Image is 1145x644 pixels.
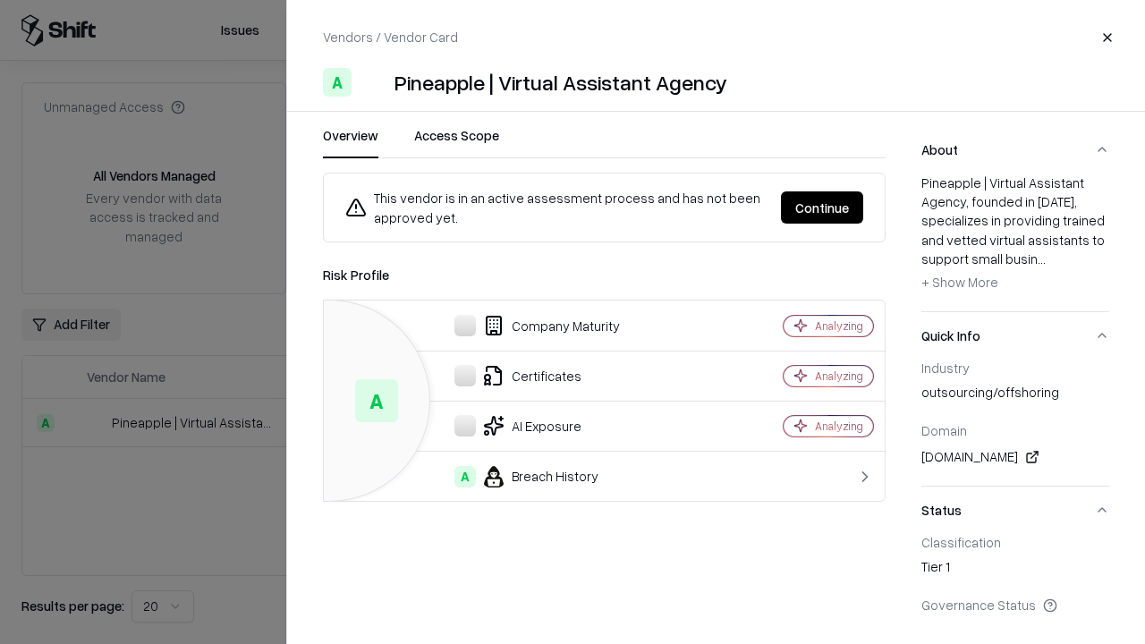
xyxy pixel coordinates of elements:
div: A [454,466,476,487]
button: + Show More [921,268,998,297]
div: Industry [921,360,1109,376]
button: Access Scope [414,126,499,158]
button: Overview [323,126,378,158]
div: Classification [921,534,1109,550]
p: Vendors / Vendor Card [323,28,458,47]
div: Certificates [338,365,721,386]
button: About [921,126,1109,174]
span: ... [1038,250,1046,267]
div: [DOMAIN_NAME] [921,446,1109,468]
div: outsourcing/offshoring [921,383,1109,408]
div: Breach History [338,466,721,487]
div: Analyzing [815,369,863,384]
div: Risk Profile [323,264,886,285]
button: Quick Info [921,312,1109,360]
button: Continue [781,191,863,224]
div: About [921,174,1109,311]
div: Pineapple | Virtual Assistant Agency [394,68,727,97]
div: Analyzing [815,419,863,434]
div: AI Exposure [338,415,721,436]
div: A [323,68,352,97]
span: + Show More [921,274,998,290]
div: Tier 1 [921,557,1109,582]
div: Analyzing [815,318,863,334]
button: Status [921,487,1109,534]
div: This vendor is in an active assessment process and has not been approved yet. [345,188,767,227]
div: Pineapple | Virtual Assistant Agency, founded in [DATE], specializes in providing trained and vet... [921,174,1109,297]
div: A [355,379,398,422]
div: Domain [921,422,1109,438]
div: Company Maturity [338,315,721,336]
div: Quick Info [921,360,1109,486]
div: Governance Status [921,597,1109,613]
img: Pineapple | Virtual Assistant Agency [359,68,387,97]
